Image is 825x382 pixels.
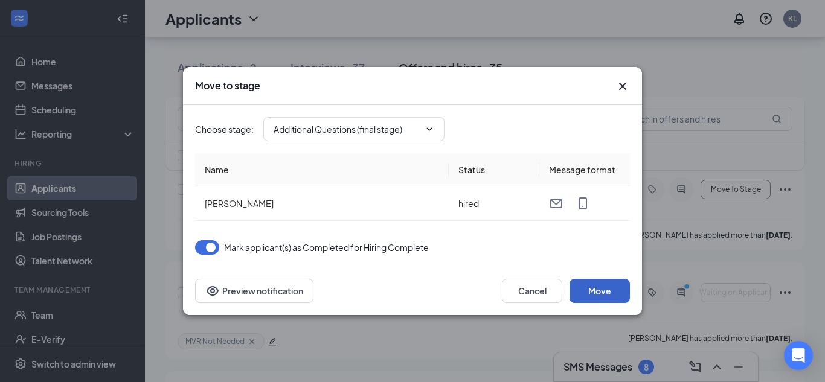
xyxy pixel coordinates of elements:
[615,79,630,94] svg: Cross
[195,79,260,92] h3: Move to stage
[549,196,563,211] svg: Email
[195,153,449,186] th: Name
[449,186,539,221] td: hired
[425,124,434,134] svg: ChevronDown
[195,279,313,303] button: Preview notificationEye
[784,341,813,370] div: Open Intercom Messenger
[502,279,562,303] button: Cancel
[576,196,590,211] svg: MobileSms
[539,153,630,186] th: Message format
[570,279,630,303] button: Move
[224,240,429,255] span: Mark applicant(s) as Completed for Hiring Complete
[615,79,630,94] button: Close
[205,284,220,298] svg: Eye
[449,153,539,186] th: Status
[205,198,274,209] span: [PERSON_NAME]
[195,123,254,136] span: Choose stage :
